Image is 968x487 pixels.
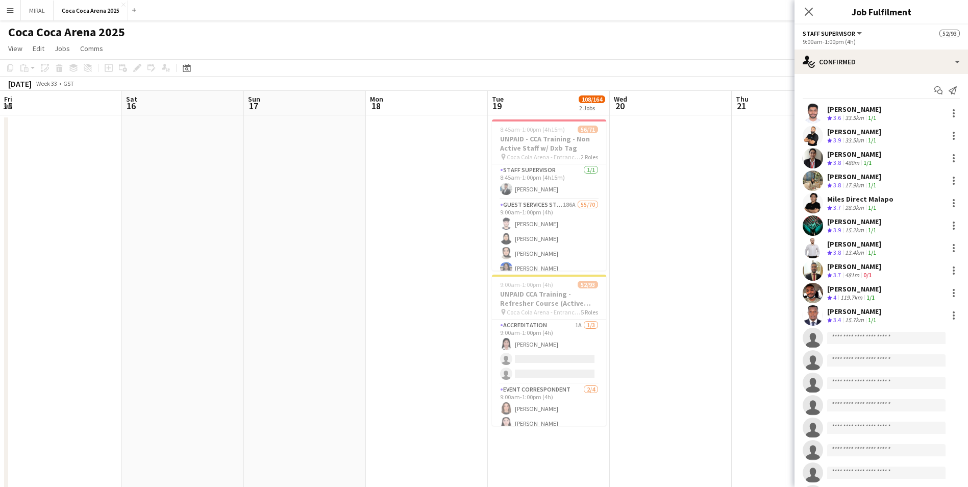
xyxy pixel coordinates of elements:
span: 4 [833,294,836,301]
div: 2 Jobs [579,104,605,112]
div: 15.7km [843,316,866,325]
span: Tue [492,94,504,104]
app-skills-label: 1/1 [866,294,875,301]
span: Coca Cola Arena - Entrance F [507,153,581,161]
span: Staff Supervisor [803,30,855,37]
span: Coca Cola Arena - Entrance F [507,308,581,316]
span: View [8,44,22,53]
span: 8:45am-1:00pm (4h15m) [500,126,565,133]
span: Jobs [55,44,70,53]
a: Jobs [51,42,74,55]
span: Mon [370,94,383,104]
span: Week 33 [34,80,59,87]
div: 13.4km [843,249,866,257]
app-job-card: 9:00am-1:00pm (4h)52/93UNPAID CCA Training - Refresher Course (Active Staff) Coca Cola Arena - En... [492,275,606,426]
app-skills-label: 1/1 [868,136,876,144]
span: 3.8 [833,159,841,166]
h3: Job Fulfilment [795,5,968,18]
span: 17 [246,100,260,112]
span: 3.9 [833,226,841,234]
h3: UNPAID - CCA Training - Non Active Staff w/ Dxb Tag [492,134,606,153]
div: Miles Direct Malapo [827,194,893,204]
app-skills-label: 0/1 [863,271,872,279]
span: 3.4 [833,316,841,324]
span: 2 Roles [581,153,598,161]
div: [PERSON_NAME] [827,239,881,249]
div: 119.7km [838,294,864,302]
a: View [4,42,27,55]
span: 19 [490,100,504,112]
div: [PERSON_NAME] [827,217,881,226]
span: 3.7 [833,204,841,211]
app-card-role: Event Correspondent2/49:00am-1:00pm (4h)[PERSON_NAME][PERSON_NAME] [492,384,606,463]
div: 28.9km [843,204,866,212]
app-job-card: 8:45am-1:00pm (4h15m)56/71UNPAID - CCA Training - Non Active Staff w/ Dxb Tag Coca Cola Arena - E... [492,119,606,271]
span: Thu [736,94,749,104]
app-skills-label: 1/1 [868,226,876,234]
button: Coca Coca Arena 2025 [54,1,128,20]
span: 108/164 [579,95,605,103]
div: 33.5km [843,136,866,145]
div: [PERSON_NAME] [827,172,881,181]
span: 9:00am-1:00pm (4h) [500,281,553,288]
div: 33.5km [843,114,866,123]
span: Sat [126,94,137,104]
a: Edit [29,42,48,55]
span: 56/71 [578,126,598,133]
button: Staff Supervisor [803,30,863,37]
span: 16 [125,100,137,112]
app-skills-label: 1/1 [868,249,876,256]
app-skills-label: 1/1 [868,316,876,324]
app-card-role: Staff Supervisor1/18:45am-1:00pm (4h15m)[PERSON_NAME] [492,164,606,199]
span: 3.8 [833,181,841,189]
span: Sun [248,94,260,104]
span: 3.8 [833,249,841,256]
div: [PERSON_NAME] [827,307,881,316]
span: 21 [734,100,749,112]
div: [DATE] [8,79,32,89]
span: 15 [3,100,12,112]
span: 3.7 [833,271,841,279]
a: Comms [76,42,107,55]
div: 17.9km [843,181,866,190]
span: Wed [614,94,627,104]
app-skills-label: 1/1 [868,204,876,211]
h1: Coca Coca Arena 2025 [8,25,125,40]
div: [PERSON_NAME] [827,284,881,294]
button: MIRAL [21,1,54,20]
div: 9:00am-1:00pm (4h) [803,38,960,45]
div: 15.2km [843,226,866,235]
span: Fri [4,94,12,104]
div: [PERSON_NAME] [827,150,881,159]
span: Comms [80,44,103,53]
h3: UNPAID CCA Training - Refresher Course (Active Staff) [492,289,606,308]
div: [PERSON_NAME] [827,262,881,271]
span: 18 [368,100,383,112]
app-skills-label: 1/1 [868,114,876,121]
div: [PERSON_NAME] [827,105,881,114]
span: Edit [33,44,44,53]
app-skills-label: 1/1 [868,181,876,189]
div: [PERSON_NAME] [827,127,881,136]
span: 3.9 [833,136,841,144]
span: 52/93 [578,281,598,288]
span: 52/93 [939,30,960,37]
div: 481m [843,271,861,280]
span: 3.6 [833,114,841,121]
span: 20 [612,100,627,112]
div: Confirmed [795,50,968,74]
div: GST [63,80,74,87]
app-skills-label: 1/1 [863,159,872,166]
span: 5 Roles [581,308,598,316]
app-card-role: Accreditation1A1/39:00am-1:00pm (4h)[PERSON_NAME] [492,320,606,384]
div: 480m [843,159,861,167]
